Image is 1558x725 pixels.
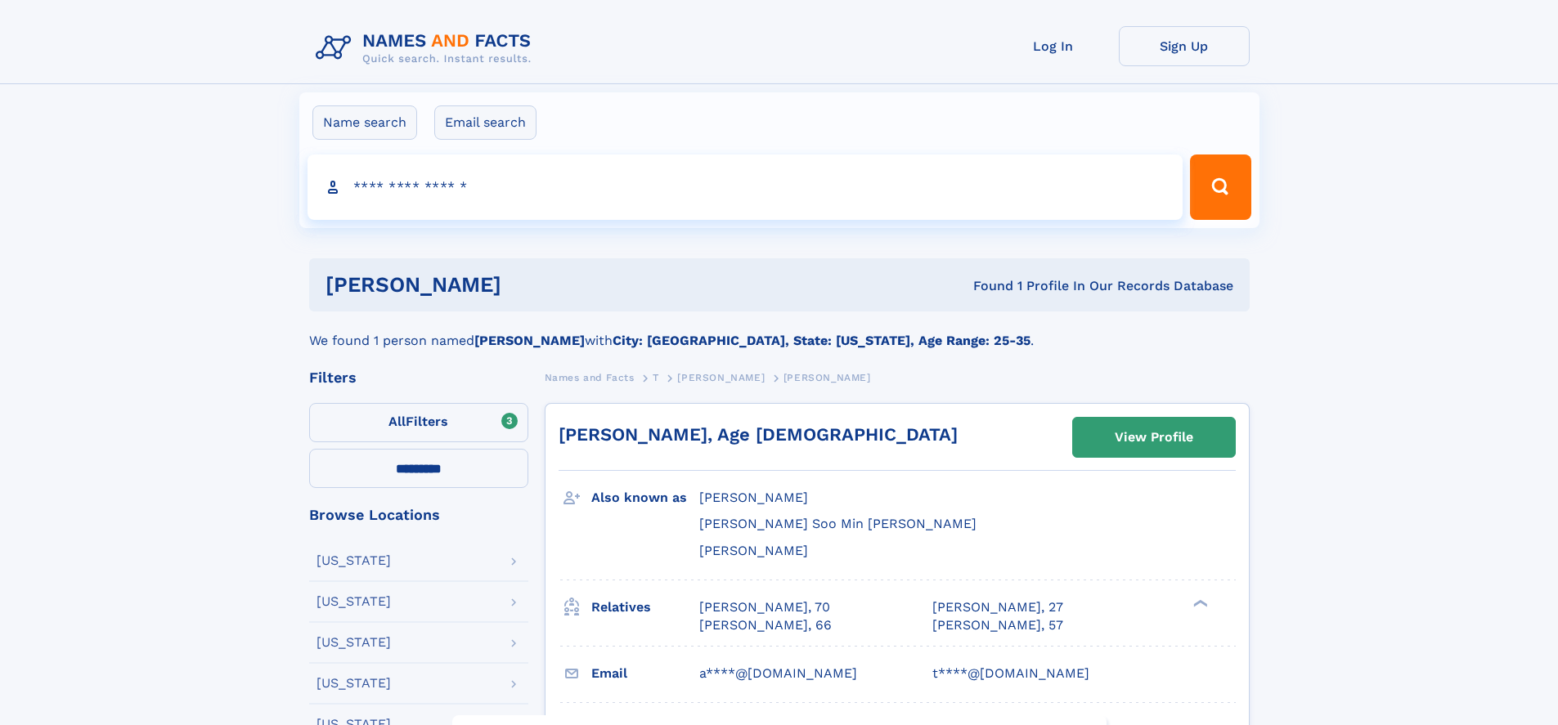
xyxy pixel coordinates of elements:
[309,508,528,522] div: Browse Locations
[388,414,406,429] span: All
[699,543,808,558] span: [PERSON_NAME]
[699,616,832,634] a: [PERSON_NAME], 66
[545,367,635,387] a: Names and Facts
[591,593,699,621] h3: Relatives
[317,595,391,608] div: [US_STATE]
[932,598,1063,616] a: [PERSON_NAME], 27
[317,677,391,690] div: [US_STATE]
[559,424,958,445] a: [PERSON_NAME], Age [DEMOGRAPHIC_DATA]
[434,105,537,140] label: Email search
[312,105,417,140] label: Name search
[474,333,585,348] b: [PERSON_NAME]
[1119,26,1250,66] a: Sign Up
[988,26,1119,66] a: Log In
[699,490,808,505] span: [PERSON_NAME]
[317,554,391,567] div: [US_STATE]
[591,484,699,512] h3: Also known as
[309,370,528,385] div: Filters
[699,598,830,616] a: [PERSON_NAME], 70
[677,372,765,383] span: [PERSON_NAME]
[737,277,1233,295] div: Found 1 Profile In Our Records Database
[309,403,528,442] label: Filters
[1190,154,1250,220] button: Search Button
[653,372,659,383] span: T
[591,660,699,687] h3: Email
[932,616,1063,634] a: [PERSON_NAME], 57
[783,372,871,383] span: [PERSON_NAME]
[326,275,738,295] h1: [PERSON_NAME]
[653,367,659,387] a: T
[308,154,1183,220] input: search input
[1115,418,1193,456] div: View Profile
[1073,418,1235,457] a: View Profile
[309,311,1250,351] div: We found 1 person named with .
[309,26,545,70] img: Logo Names and Facts
[699,516,977,531] span: [PERSON_NAME] Soo Min [PERSON_NAME]
[1189,597,1209,608] div: ❯
[317,636,391,649] div: [US_STATE]
[613,333,1030,348] b: City: [GEOGRAPHIC_DATA], State: [US_STATE], Age Range: 25-35
[677,367,765,387] a: [PERSON_NAME]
